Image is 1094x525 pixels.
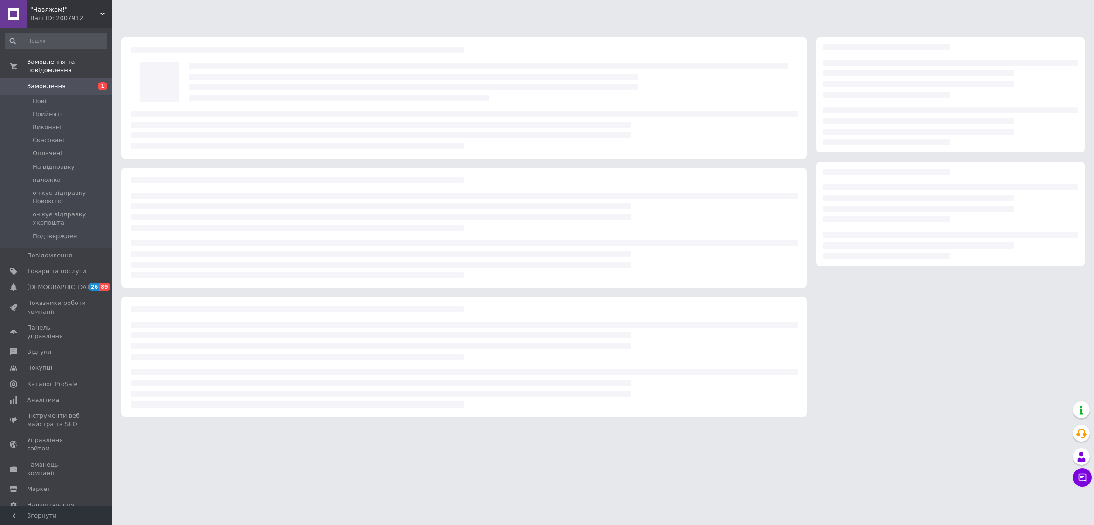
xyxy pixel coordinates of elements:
span: Прийняті [33,110,62,118]
span: Аналітика [27,396,59,404]
span: Каталог ProSale [27,380,77,388]
span: очікує відправку Новою по [33,189,106,206]
span: На відправку [33,163,75,171]
span: Замовлення [27,82,66,90]
span: Відгуки [27,348,51,356]
div: Ваш ID: 2007912 [30,14,112,22]
span: Панель управління [27,324,86,340]
span: Покупці [27,364,52,372]
span: Товари та послуги [27,267,86,276]
span: Оплачені [33,149,62,158]
span: "Навяжем!" [30,6,100,14]
span: наложка [33,176,61,184]
span: Налаштування [27,501,75,509]
span: 26 [89,283,99,291]
input: Пошук [5,33,107,49]
span: Замовлення та повідомлення [27,58,112,75]
span: Гаманець компанії [27,461,86,477]
span: Повідомлення [27,251,72,260]
span: [DEMOGRAPHIC_DATA] [27,283,96,291]
span: 1 [98,82,107,90]
span: Показники роботи компанії [27,299,86,316]
span: Інструменти веб-майстра та SEO [27,412,86,428]
span: Виконані [33,123,62,131]
span: 89 [99,283,110,291]
span: Скасовані [33,136,64,145]
span: Подтвержден [33,232,77,241]
span: Нові [33,97,46,105]
span: Управління сайтом [27,436,86,453]
button: Чат з покупцем [1073,468,1092,487]
span: очікує відправку Укрпошта [33,210,106,227]
span: Маркет [27,485,51,493]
